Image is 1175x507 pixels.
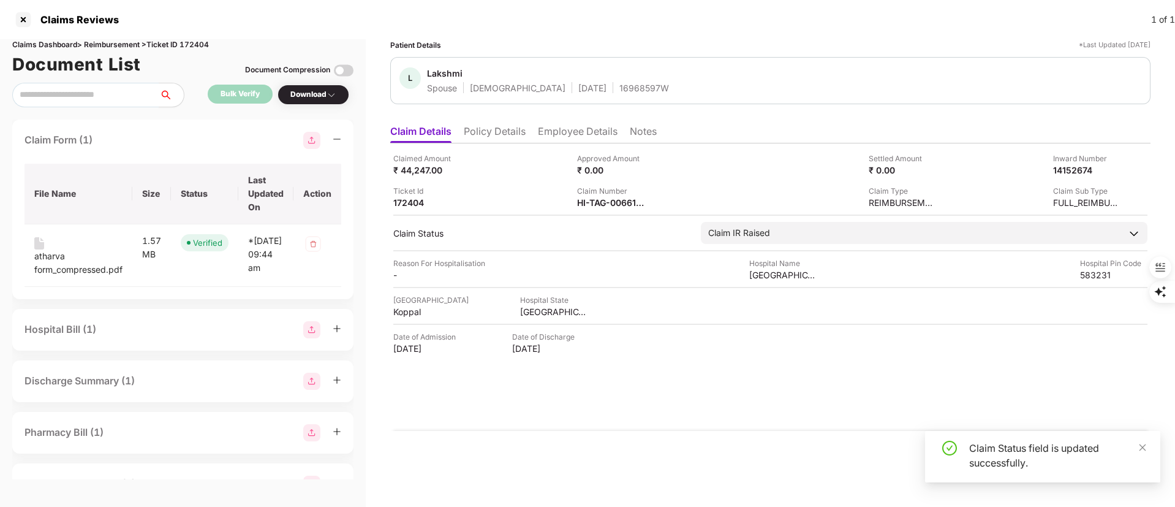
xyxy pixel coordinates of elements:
div: Claim Type [869,185,936,197]
span: plus [333,427,341,436]
div: L [399,67,421,89]
div: 172404 [393,197,461,208]
button: search [159,83,184,107]
h1: Document List [12,51,141,78]
div: *Last Updated [DATE] [1079,39,1150,51]
img: svg+xml;base64,PHN2ZyBpZD0iR3JvdXBfMjg4MTMiIGRhdGEtbmFtZT0iR3JvdXAgMjg4MTMiIHhtbG5zPSJodHRwOi8vd3... [303,321,320,338]
img: svg+xml;base64,PHN2ZyBpZD0iR3JvdXBfMjg4MTMiIGRhdGEtbmFtZT0iR3JvdXAgMjg4MTMiIHhtbG5zPSJodHRwOi8vd3... [303,132,320,149]
span: close [1138,443,1147,452]
div: Document Compression [245,64,330,76]
div: Download [290,89,336,101]
div: 1 of 1 [1151,13,1175,26]
li: Notes [630,125,657,143]
div: 14152674 [1053,164,1120,176]
img: svg+xml;base64,PHN2ZyBpZD0iR3JvdXBfMjg4MTMiIGRhdGEtbmFtZT0iR3JvdXAgMjg4MTMiIHhtbG5zPSJodHRwOi8vd3... [303,476,320,493]
div: Claim Sub Type [1053,185,1120,197]
div: Claim Status [393,227,689,239]
div: FULL_REIMBURSEMENT [1053,197,1120,208]
div: - [393,269,461,281]
div: HI-TAG-006617451(0) [577,197,644,208]
div: [DEMOGRAPHIC_DATA] [470,82,565,94]
div: ₹ 0.00 [577,164,644,176]
div: Claim Form (1) [25,132,93,148]
li: Policy Details [464,125,526,143]
img: svg+xml;base64,PHN2ZyB4bWxucz0iaHR0cDovL3d3dy53My5vcmcvMjAwMC9zdmciIHdpZHRoPSIxNiIgaGVpZ2h0PSIyMC... [34,237,44,250]
img: svg+xml;base64,PHN2ZyBpZD0iR3JvdXBfMjg4MTMiIGRhdGEtbmFtZT0iR3JvdXAgMjg4MTMiIHhtbG5zPSJodHRwOi8vd3... [303,424,320,441]
div: Hospital Pin Code [1080,257,1147,269]
li: Claim Details [390,125,451,143]
div: Approved Amount [577,153,644,164]
span: plus [333,376,341,384]
div: atharva form_compressed.pdf [34,250,123,276]
div: ₹ 0.00 [869,164,936,176]
div: [GEOGRAPHIC_DATA] - ONLY FOR SKDRDP [749,269,817,281]
div: [DATE] [578,82,606,94]
div: Investigation Report (1) [25,476,135,492]
div: [DATE] [512,343,580,354]
div: REIMBURSEMENT [869,197,936,208]
div: Discharge Summary (1) [25,373,135,389]
img: svg+xml;base64,PHN2ZyBpZD0iRHJvcGRvd24tMzJ4MzIiIHhtbG5zPSJodHRwOi8vd3d3LnczLm9yZy8yMDAwL3N2ZyIgd2... [327,90,336,100]
div: Ticket Id [393,185,461,197]
th: Status [171,164,238,224]
img: svg+xml;base64,PHN2ZyB4bWxucz0iaHR0cDovL3d3dy53My5vcmcvMjAwMC9zdmciIHdpZHRoPSIzMiIgaGVpZ2h0PSIzMi... [303,234,323,254]
div: Inward Number [1053,153,1120,164]
div: Hospital Bill (1) [25,322,96,337]
div: Lakshmi [427,67,463,79]
span: minus [333,135,341,143]
span: plus [333,479,341,487]
div: Claim IR Raised [708,226,770,240]
img: svg+xml;base64,PHN2ZyBpZD0iVG9nZ2xlLTMyeDMyIiB4bWxucz0iaHR0cDovL3d3dy53My5vcmcvMjAwMC9zdmciIHdpZH... [334,61,353,80]
div: Reason For Hospitalisation [393,257,485,269]
span: plus [333,324,341,333]
div: Settled Amount [869,153,936,164]
th: File Name [25,164,132,224]
img: downArrowIcon [1128,227,1140,240]
div: [DATE] [393,343,461,354]
span: search [159,90,184,100]
div: 583231 [1080,269,1147,281]
div: Claims Dashboard > Reimbursement > Ticket ID 172404 [12,39,353,51]
th: Last Updated On [238,164,293,224]
th: Action [293,164,341,224]
div: [GEOGRAPHIC_DATA] [393,294,469,306]
div: Pharmacy Bill (1) [25,425,104,440]
div: Date of Admission [393,331,461,343]
div: ₹ 44,247.00 [393,164,461,176]
div: Verified [193,237,222,249]
div: 16968597W [619,82,669,94]
span: check-circle [942,441,957,456]
div: [GEOGRAPHIC_DATA] [520,306,587,318]
div: Spouse [427,82,457,94]
div: Bulk Verify [221,88,260,100]
div: Date of Discharge [512,331,580,343]
li: Employee Details [538,125,618,143]
div: 1.57 MB [142,234,161,261]
div: Claim Status field is updated successfully. [969,441,1146,470]
div: Hospital State [520,294,587,306]
div: Hospital Name [749,257,817,269]
th: Size [132,164,171,224]
div: Patient Details [390,39,441,51]
div: Claimed Amount [393,153,461,164]
div: *[DATE] 09:44 am [248,234,284,275]
img: svg+xml;base64,PHN2ZyBpZD0iR3JvdXBfMjg4MTMiIGRhdGEtbmFtZT0iR3JvdXAgMjg4MTMiIHhtbG5zPSJodHRwOi8vd3... [303,373,320,390]
div: Koppal [393,306,461,318]
div: Claims Reviews [33,13,119,26]
div: Claim Number [577,185,644,197]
